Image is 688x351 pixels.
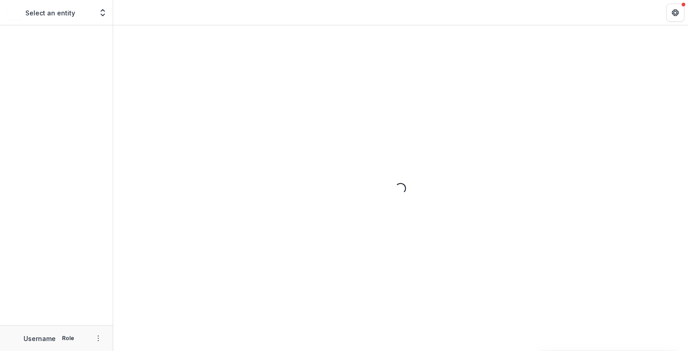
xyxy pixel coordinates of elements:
p: Select an entity [25,8,75,18]
button: More [93,333,104,344]
button: Get Help [666,4,684,22]
p: Role [59,334,77,342]
p: Username [24,334,56,343]
button: Open entity switcher [96,4,109,22]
